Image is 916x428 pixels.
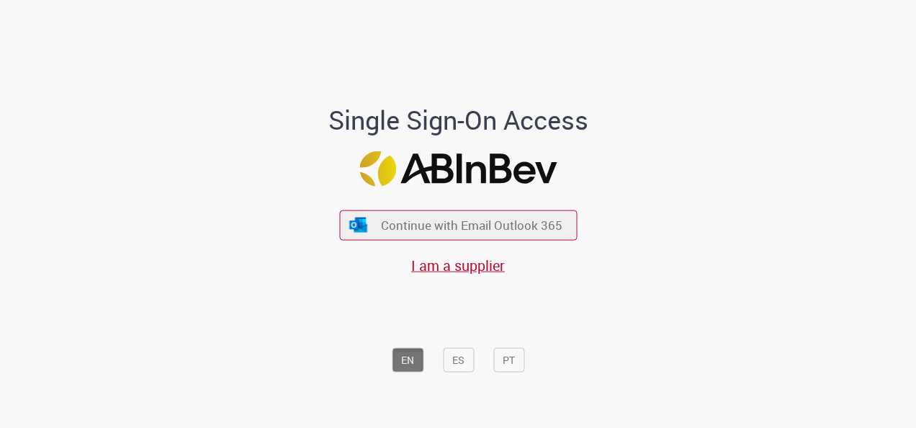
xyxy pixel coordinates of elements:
[381,217,562,233] span: Continue with Email Outlook 365
[392,347,423,372] button: EN
[359,151,557,187] img: Logo ABInBev
[259,105,658,134] h1: Single Sign-On Access
[339,210,577,240] button: ícone Azure/Microsoft 360 Continue with Email Outlook 365
[411,255,505,275] a: I am a supplier
[443,347,474,372] button: ES
[349,217,369,232] img: ícone Azure/Microsoft 360
[493,347,524,372] button: PT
